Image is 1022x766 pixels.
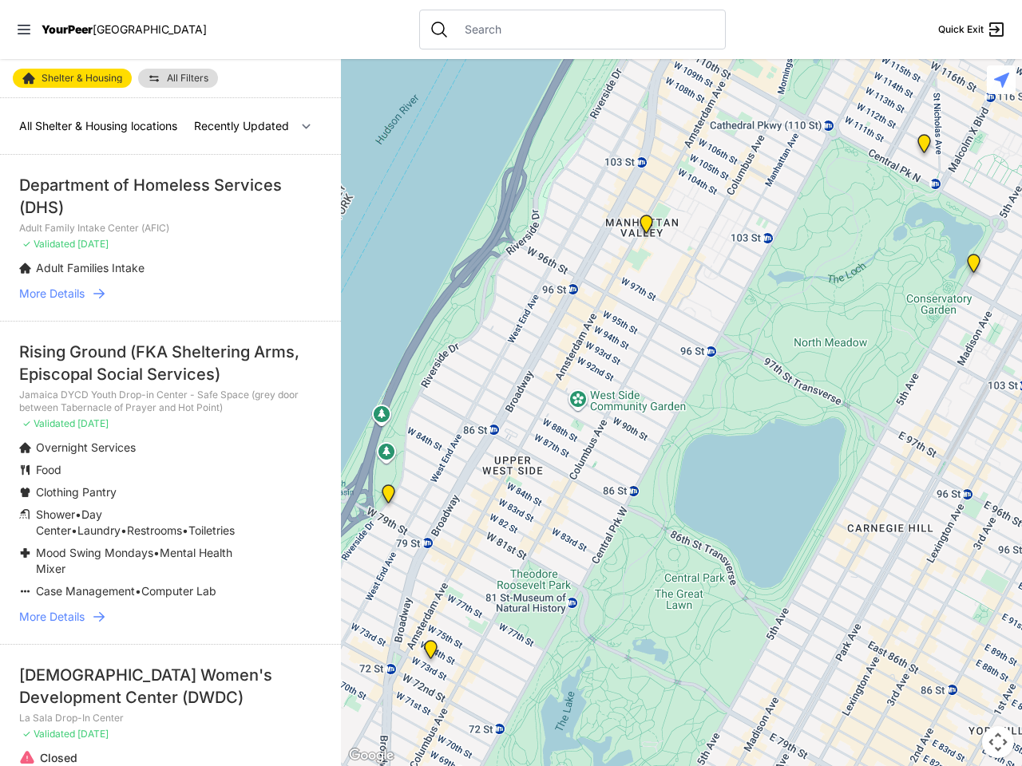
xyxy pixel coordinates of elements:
[378,484,398,510] div: Administrative Office, No Walk-Ins
[36,261,145,274] span: Adult Families Intake
[167,73,208,83] span: All Filters
[36,440,136,454] span: Overnight Services
[40,750,284,766] p: Closed
[36,485,117,499] span: Clothing Pantry
[71,523,77,537] span: •
[75,507,81,521] span: •
[153,546,160,559] span: •
[135,584,141,598] span: •
[182,523,188,537] span: •
[19,712,322,725] p: La Sala Drop-In Center
[22,417,75,429] span: ✓ Validated
[36,507,75,521] span: Shower
[19,389,322,414] p: Jamaica DYCD Youth Drop-in Center - Safe Space (grey door between Tabernacle of Prayer and Hot Po...
[19,664,322,709] div: [DEMOGRAPHIC_DATA] Women's Development Center (DWDC)
[188,523,235,537] span: Toiletries
[36,463,61,476] span: Food
[121,523,127,537] span: •
[455,22,715,38] input: Search
[19,222,322,235] p: Adult Family Intake Center (AFIC)
[938,20,1006,39] a: Quick Exit
[36,546,153,559] span: Mood Swing Mondays
[77,417,109,429] span: [DATE]
[19,341,322,385] div: Rising Ground (FKA Sheltering Arms, Episcopal Social Services)
[345,745,398,766] a: Open this area in Google Maps (opens a new window)
[19,609,322,625] a: More Details
[77,523,121,537] span: Laundry
[19,286,322,302] a: More Details
[914,134,934,160] div: 820 MRT Residential Chemical Dependence Treatment Program
[42,73,122,83] span: Shelter & Housing
[22,728,75,740] span: ✓ Validated
[19,174,322,219] div: Department of Homeless Services (DHS)
[42,22,93,36] span: YourPeer
[93,22,207,36] span: [GEOGRAPHIC_DATA]
[42,25,207,34] a: YourPeer[GEOGRAPHIC_DATA]
[36,584,135,598] span: Case Management
[938,23,984,36] span: Quick Exit
[138,69,218,88] a: All Filters
[141,584,216,598] span: Computer Lab
[19,286,85,302] span: More Details
[77,728,109,740] span: [DATE]
[22,238,75,250] span: ✓ Validated
[982,726,1014,758] button: Map camera controls
[19,609,85,625] span: More Details
[127,523,182,537] span: Restrooms
[77,238,109,250] span: [DATE]
[19,119,177,132] span: All Shelter & Housing locations
[636,215,656,240] div: Trinity Lutheran Church
[13,69,132,88] a: Shelter & Housing
[421,640,441,665] div: Hamilton Senior Center
[345,745,398,766] img: Google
